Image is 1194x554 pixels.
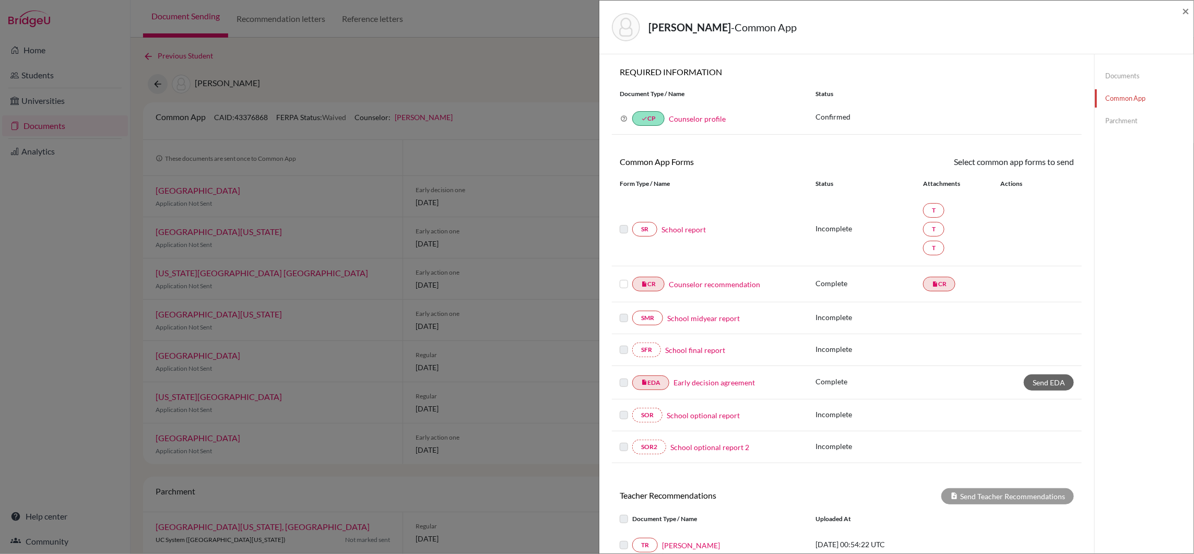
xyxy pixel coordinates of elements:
[923,241,944,255] a: T
[731,21,797,33] span: - Common App
[1182,3,1189,18] span: ×
[661,224,706,235] a: School report
[673,377,755,388] a: Early decision agreement
[632,538,658,552] a: TR
[667,410,740,421] a: School optional report
[612,179,808,188] div: Form Type / Name
[632,111,665,126] a: doneCP
[808,513,964,525] div: Uploaded at
[941,488,1074,504] div: Send Teacher Recommendations
[815,539,956,550] p: [DATE] 00:54:22 UTC
[1024,374,1074,391] a: Send EDA
[932,281,938,287] i: insert_drive_file
[815,111,1074,122] p: Confirmed
[923,222,944,237] a: T
[662,540,720,551] a: [PERSON_NAME]
[923,179,988,188] div: Attachments
[632,277,665,291] a: insert_drive_fileCR
[641,281,647,287] i: insert_drive_file
[815,179,923,188] div: Status
[815,376,923,387] p: Complete
[670,442,749,453] a: School optional report 2
[632,222,657,237] a: SR
[988,179,1053,188] div: Actions
[669,279,760,290] a: Counselor recommendation
[632,311,663,325] a: SMR
[923,277,955,291] a: insert_drive_fileCR
[1095,112,1193,130] a: Parchment
[612,89,808,99] div: Document Type / Name
[641,115,647,122] i: done
[648,21,731,33] strong: [PERSON_NAME]
[1095,67,1193,85] a: Documents
[1095,89,1193,108] a: Common App
[815,223,923,234] p: Incomplete
[632,343,661,357] a: SFR
[641,379,647,385] i: insert_drive_file
[612,157,847,167] h6: Common App Forms
[923,203,944,218] a: T
[667,313,740,324] a: School midyear report
[612,513,808,525] div: Document Type / Name
[815,312,923,323] p: Incomplete
[815,278,923,289] p: Complete
[847,156,1082,168] div: Select common app forms to send
[815,441,923,452] p: Incomplete
[669,114,726,123] a: Counselor profile
[815,409,923,420] p: Incomplete
[815,344,923,355] p: Incomplete
[665,345,725,356] a: School final report
[612,67,1082,77] h6: REQUIRED INFORMATION
[632,375,669,390] a: insert_drive_fileEDA
[632,408,663,422] a: SOR
[612,490,847,500] h6: Teacher Recommendations
[632,440,666,454] a: SOR2
[1033,378,1065,387] span: Send EDA
[808,89,1082,99] div: Status
[1182,5,1189,17] button: Close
